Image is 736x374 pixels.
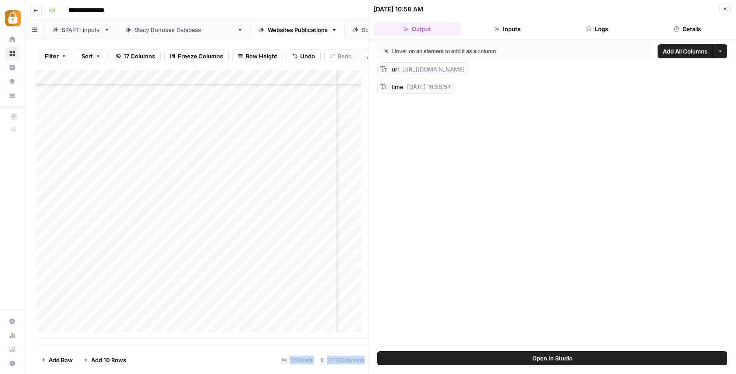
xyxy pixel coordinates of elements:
button: Row Height [232,49,283,63]
button: Filter [39,49,72,63]
button: Add All Columns [658,44,713,58]
a: Your Data [5,89,19,103]
button: Output [374,22,460,36]
button: Open In Studio [377,351,727,365]
button: Help + Support [5,356,19,370]
a: Home [5,32,19,46]
a: Usage [5,328,19,342]
button: Inputs [464,22,551,36]
a: Learning Hub [5,342,19,356]
div: 121 Rows [278,353,316,367]
div: START: inputs [62,25,100,34]
div: Hover on an element to add it as a column [384,47,571,55]
div: Social media publications [362,25,431,34]
span: [DATE] 10:58:54 [407,83,451,90]
a: Websites Publications [251,21,345,39]
button: Workspace: Adzz [5,7,19,29]
a: START: inputs [45,21,117,39]
button: Add Row [35,353,78,367]
span: Sort [81,52,93,61]
a: Social media publications [345,21,448,39]
span: Open In Studio [532,354,573,363]
a: Insights [5,61,19,75]
div: [DATE] 10:58 AM [374,5,423,14]
span: Freeze Columns [178,52,223,61]
span: [URL][DOMAIN_NAME] [402,66,465,73]
span: time [392,83,403,90]
span: url [392,66,399,73]
span: Row Height [246,52,277,61]
div: 17/17 Columns [316,353,368,367]
button: Freeze Columns [164,49,229,63]
a: Settings [5,314,19,328]
div: Websites Publications [268,25,328,34]
img: Adzz Logo [5,10,21,26]
a: Browse [5,46,19,61]
span: Filter [45,52,59,61]
span: Add All Columns [663,47,708,56]
span: Add Row [49,356,73,364]
span: Undo [300,52,315,61]
div: [PERSON_NAME] Bonuses Database [134,25,234,34]
button: Details [644,22,731,36]
button: Sort [76,49,106,63]
button: Logs [554,22,641,36]
a: Opportunities [5,75,19,89]
a: [PERSON_NAME] Bonuses Database [117,21,251,39]
span: 17 Columns [124,52,155,61]
span: Redo [338,52,352,61]
span: Add 10 Rows [91,356,126,364]
button: Add 10 Rows [78,353,131,367]
button: 17 Columns [110,49,161,63]
button: Redo [324,49,357,63]
button: Undo [287,49,321,63]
